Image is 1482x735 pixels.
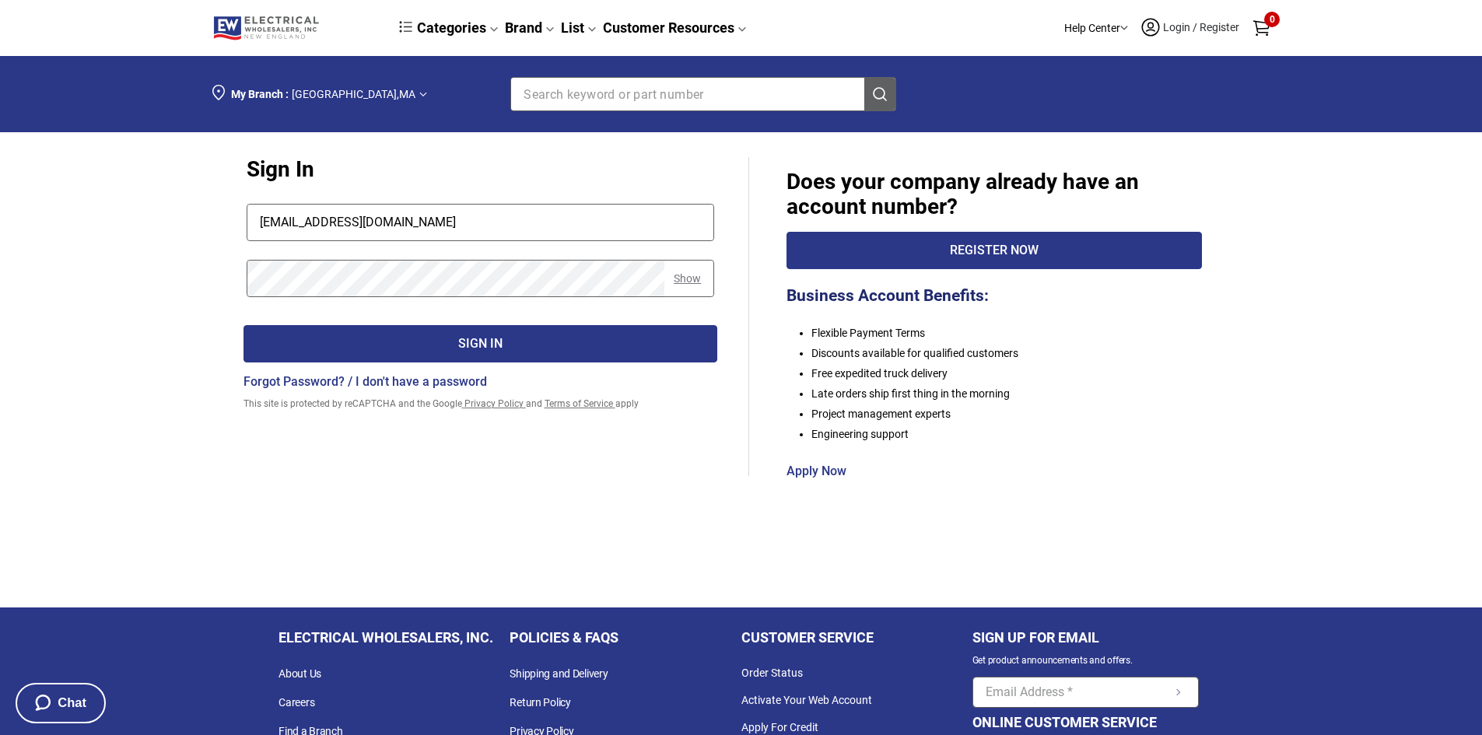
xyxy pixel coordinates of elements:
span: 0 [1264,12,1280,27]
input: Email Address [247,205,714,240]
a: Shipping and Delivery [510,660,741,688]
p: POLICIES & FAQS [510,623,618,652]
span: Login / Register [1161,21,1241,33]
li: Late orders ship first thing in the morning [811,383,1176,404]
a: List [561,19,597,36]
a: Categories [399,19,499,36]
img: dcb64e45f5418a636573a8ace67a09fc.svg [399,21,412,33]
a: Return Policy [510,688,741,717]
p: CUSTOMER SERVICE [741,623,874,652]
div: Register Now [787,241,1200,261]
div: Business Account Benefits: [787,286,1077,305]
input: Clear search fieldSearch Products [511,78,839,110]
p: Get product announcements and offers. [972,652,1133,669]
input: Show [247,261,665,296]
button: Sign In [243,325,718,362]
a: Login / Register [1140,16,1241,40]
li: Engineering support [811,424,1176,444]
button: Search Products [864,78,895,110]
a: Terms of Service [545,398,615,409]
a: Privacy Policy [462,398,526,409]
div: Section row [212,68,921,121]
div: Does your company already have an account number? [787,170,1201,219]
div: Sign In [244,334,717,354]
span: Chat [58,695,86,710]
p: Order Status [741,660,972,687]
span: My Branch : [231,88,289,100]
a: Brand [505,19,555,36]
p: ELECTRICAL WHOLESALERS, INC. [279,623,493,652]
p: SIGN UP FOR EMAIL [972,623,1099,652]
label: This site is protected by reCAPTCHA and the Google and apply [243,399,639,410]
a: Customer Resources [603,19,747,36]
li: Project management experts [811,404,1176,424]
button: Register Now [787,232,1201,269]
button: Chat [16,683,106,723]
a: Forgot Password? / I don't have a password [243,374,487,389]
div: Help Center [1064,9,1128,47]
span: [GEOGRAPHIC_DATA] , MA [292,88,415,100]
div: Sign In [243,157,718,182]
span: Show [674,272,701,285]
p: Activate Your Web Account [741,687,972,714]
div: Section row [847,9,1270,47]
input: Newsletter Signup Submit [973,677,1165,707]
img: Logo [212,15,325,41]
a: Logo [212,15,371,41]
div: Section row [212,68,1270,121]
p: Help Center [1064,20,1120,37]
img: Arrow [419,92,427,97]
li: Free expedited truck delivery [811,363,1176,383]
a: About Us [279,660,510,688]
button: Newsletter Signup Submit [1172,677,1186,707]
div: Section row [972,623,1199,708]
li: Flexible Payment Terms [811,323,1176,343]
a: Careers [279,688,510,717]
li: Discounts available for qualified customers [811,343,1176,363]
a: Apply Now [787,464,846,478]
